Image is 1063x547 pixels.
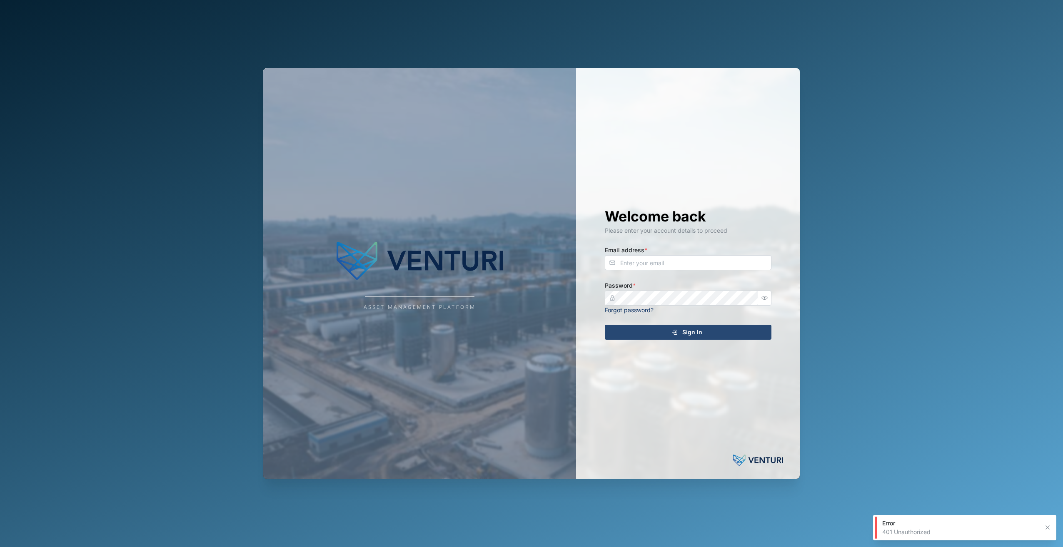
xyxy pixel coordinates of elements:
[337,236,503,286] img: Company Logo
[605,306,654,313] a: Forgot password?
[733,452,783,469] img: Powered by: Venturi
[605,226,771,235] div: Please enter your account details to proceed
[605,207,771,226] h1: Welcome back
[605,246,647,255] label: Email address
[882,528,1039,536] div: 401 Unauthorized
[882,519,1039,527] div: Error
[605,325,771,340] button: Sign In
[682,325,702,339] span: Sign In
[605,255,771,270] input: Enter your email
[605,281,636,290] label: Password
[364,303,476,311] div: Asset Management Platform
